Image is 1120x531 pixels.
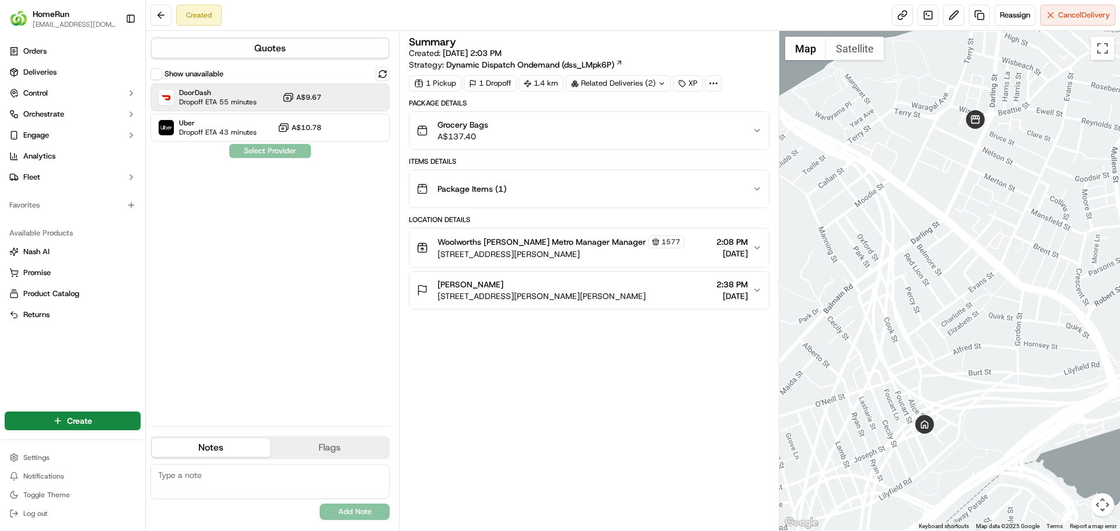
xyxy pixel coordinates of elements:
button: Flags [270,438,388,457]
button: [PERSON_NAME][STREET_ADDRESS][PERSON_NAME][PERSON_NAME]2:38 PM[DATE] [409,272,768,309]
button: Nash AI [5,242,141,261]
label: Show unavailable [164,69,223,79]
div: Available Products [5,224,141,242]
div: 1 Dropoff [464,75,516,92]
span: Orchestrate [23,109,64,119]
span: Create [67,415,92,427]
button: Settings [5,449,141,466]
a: Nash AI [9,247,136,257]
span: Nash AI [23,247,50,257]
div: XP [673,75,703,92]
img: Uber [159,120,174,135]
span: Woolworths [PERSON_NAME] Metro Manager Manager [437,236,646,248]
button: Map camera controls [1091,493,1114,516]
a: Deliveries [5,63,141,82]
button: HomeRunHomeRun[EMAIL_ADDRESS][DOMAIN_NAME] [5,5,121,33]
span: Map data ©2025 Google [976,523,1039,529]
div: 1.4 km [519,75,563,92]
img: Google [782,515,821,530]
span: 2:38 PM [716,279,748,290]
a: Powered byPylon [82,197,141,206]
span: Fleet [23,172,40,182]
button: Orchestrate [5,105,141,124]
span: Pylon [116,198,141,206]
span: Dynamic Dispatch Ondemand (dss_LMpk6P) [446,59,614,71]
div: Related Deliveries (2) [566,75,671,92]
input: Got a question? Start typing here... [30,75,210,87]
span: [DATE] 2:03 PM [443,48,502,58]
button: Engage [5,126,141,145]
a: Product Catalog [9,289,136,299]
a: Open this area in Google Maps (opens a new window) [782,515,821,530]
div: We're available if you need us! [40,123,148,132]
button: CancelDelivery [1040,5,1115,26]
div: Strategy: [409,59,623,71]
img: DoorDash [159,90,174,105]
span: [PERSON_NAME] [437,279,503,290]
button: Fleet [5,168,141,187]
span: Analytics [23,151,55,161]
span: Control [23,88,48,99]
button: Returns [5,305,141,324]
span: API Documentation [110,169,187,181]
span: Knowledge Base [23,169,89,181]
button: Grocery BagsA$137.40 [409,112,768,149]
div: 💻 [99,170,108,180]
a: Returns [9,310,136,320]
button: Create [5,412,141,430]
a: Report a map error [1070,523,1116,529]
button: Log out [5,505,141,522]
div: Start new chat [40,111,191,123]
span: [DATE] [716,290,748,302]
span: 1577 [661,237,680,247]
span: Package Items ( 1 ) [437,183,506,195]
a: 💻API Documentation [94,164,192,185]
span: Toggle Theme [23,490,70,500]
a: Dynamic Dispatch Ondemand (dss_LMpk6P) [446,59,623,71]
button: Control [5,84,141,103]
span: Cancel Delivery [1058,10,1110,20]
button: Notes [152,438,270,457]
span: Orders [23,46,47,57]
button: Package Items (1) [409,170,768,208]
span: Deliveries [23,67,57,78]
span: A$10.78 [292,123,321,132]
span: A$9.67 [296,93,321,102]
button: Show satellite imagery [826,37,884,60]
div: 📗 [12,170,21,180]
img: Nash [12,12,35,35]
span: Notifications [23,472,64,481]
button: Woolworths [PERSON_NAME] Metro Manager Manager1577[STREET_ADDRESS][PERSON_NAME]2:08 PM[DATE] [409,228,768,267]
span: Log out [23,509,47,518]
img: HomeRun [9,9,28,28]
button: Keyboard shortcuts [919,522,969,530]
div: Package Details [409,99,769,108]
span: Dropoff ETA 55 minutes [179,97,257,107]
span: Promise [23,268,51,278]
span: Returns [23,310,50,320]
span: [EMAIL_ADDRESS][DOMAIN_NAME] [33,20,116,29]
a: 📗Knowledge Base [7,164,94,185]
button: Show street map [785,37,826,60]
span: Reassign [1000,10,1030,20]
span: Product Catalog [23,289,79,299]
span: Uber [179,118,257,128]
div: Items Details [409,157,769,166]
a: Orders [5,42,141,61]
button: A$10.78 [278,122,321,133]
span: 2:08 PM [716,236,748,248]
button: Toggle Theme [5,487,141,503]
div: Location Details [409,215,769,224]
span: [STREET_ADDRESS][PERSON_NAME] [437,248,684,260]
span: Settings [23,453,50,462]
img: 1736555255976-a54dd68f-1ca7-489b-9aae-adbdc363a1c4 [12,111,33,132]
button: Notifications [5,468,141,484]
span: [DATE] [716,248,748,259]
span: Grocery Bags [437,119,488,131]
a: Analytics [5,147,141,166]
div: 1 Pickup [409,75,461,92]
button: HomeRun [33,8,69,20]
span: [STREET_ADDRESS][PERSON_NAME][PERSON_NAME] [437,290,646,302]
span: A$137.40 [437,131,488,142]
button: Start new chat [198,115,212,129]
